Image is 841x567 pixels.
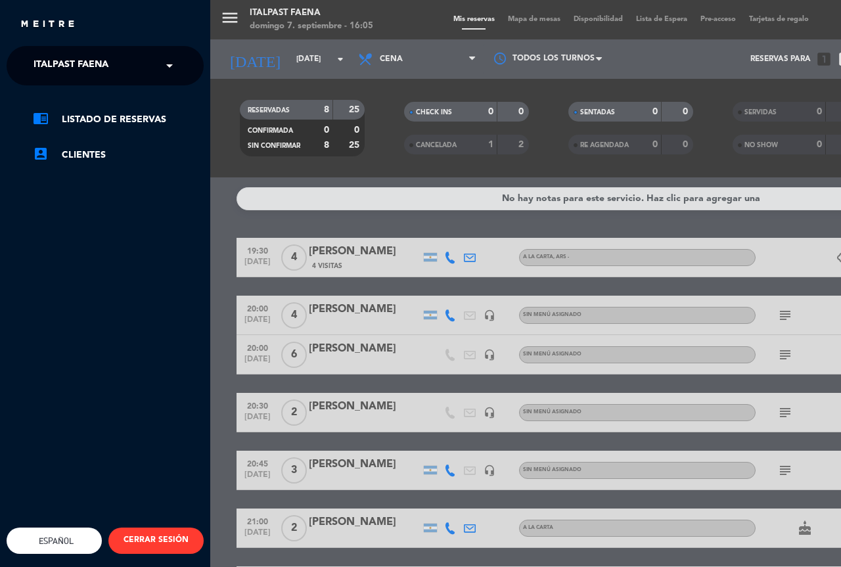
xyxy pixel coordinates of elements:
[33,112,204,127] a: chrome_reader_modeListado de Reservas
[20,20,76,30] img: MEITRE
[33,147,204,163] a: account_boxClientes
[108,528,204,554] button: CERRAR SESIÓN
[33,110,49,126] i: chrome_reader_mode
[34,52,108,79] span: Italpast Faena
[33,146,49,162] i: account_box
[35,536,74,546] span: Español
